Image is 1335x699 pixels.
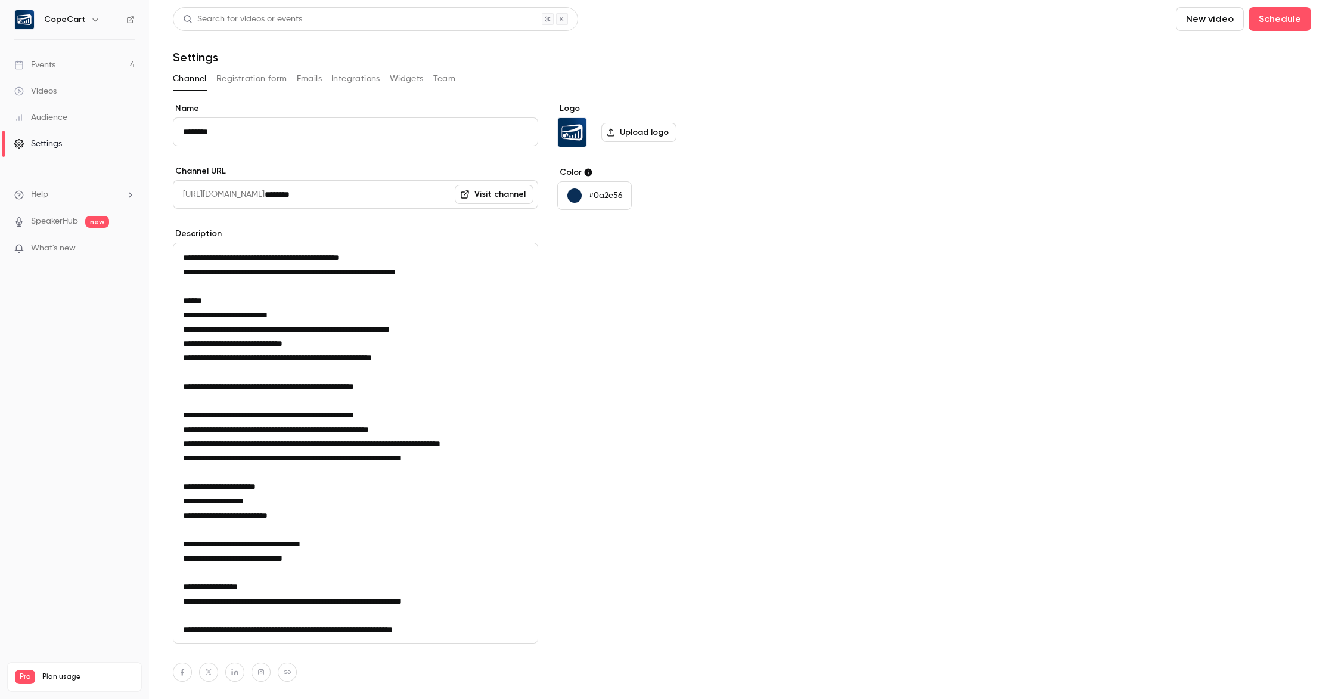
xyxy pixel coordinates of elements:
p: #0a2e56 [589,190,623,202]
a: Visit channel [455,185,533,204]
span: Plan usage [42,672,134,682]
button: Channel [173,69,207,88]
button: Registration form [216,69,287,88]
img: CopeCart [558,118,586,147]
span: Help [31,188,48,201]
div: Search for videos or events [183,13,302,26]
label: Upload logo [601,123,676,142]
button: Schedule [1249,7,1311,31]
span: What's new [31,242,76,255]
button: #0a2e56 [557,181,632,210]
label: Name [173,103,538,115]
h6: CopeCart [44,14,86,26]
label: Color [557,166,740,178]
section: Logo [557,103,740,147]
div: Settings [14,138,62,150]
div: Videos [14,85,57,97]
span: new [85,216,109,228]
button: Team [433,69,456,88]
div: Audience [14,112,67,123]
li: help-dropdown-opener [14,188,135,201]
label: Channel URL [173,165,538,177]
h1: Settings [173,50,218,64]
label: Description [173,228,538,240]
div: Events [14,59,55,71]
span: [URL][DOMAIN_NAME] [173,180,265,209]
a: SpeakerHub [31,215,78,228]
button: Emails [297,69,322,88]
label: Logo [557,103,740,115]
button: Widgets [390,69,424,88]
span: Pro [15,670,35,684]
button: Integrations [331,69,380,88]
button: New video [1176,7,1244,31]
img: CopeCart [15,10,34,29]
